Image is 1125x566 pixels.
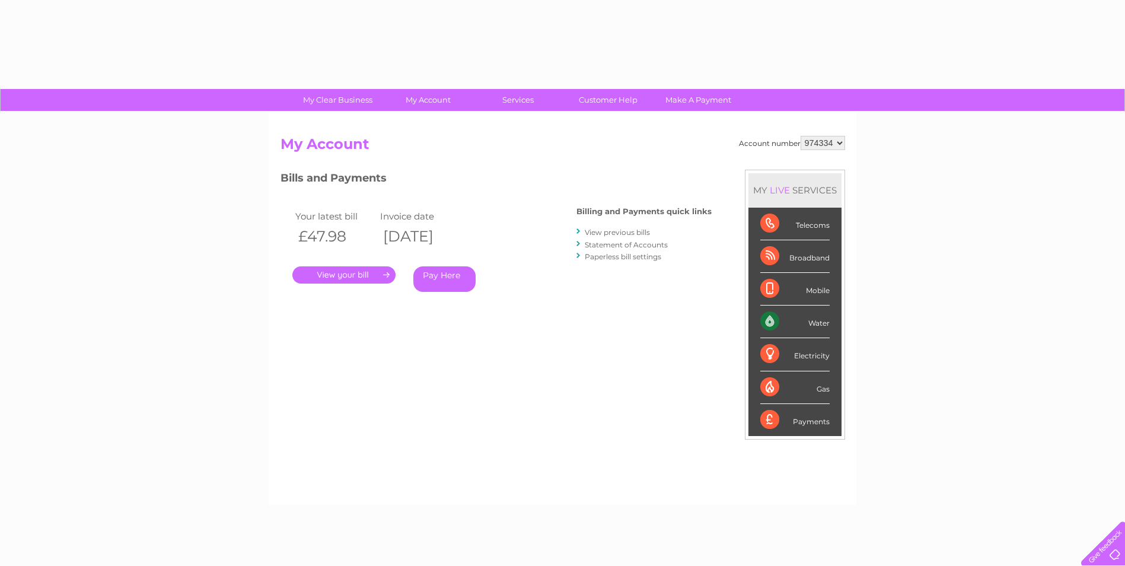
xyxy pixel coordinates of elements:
[767,185,792,196] div: LIVE
[649,89,747,111] a: Make A Payment
[760,371,830,404] div: Gas
[281,170,712,190] h3: Bills and Payments
[585,228,650,237] a: View previous bills
[760,240,830,273] div: Broadband
[292,266,396,284] a: .
[377,224,463,249] th: [DATE]
[585,252,661,261] a: Paperless bill settings
[379,89,477,111] a: My Account
[760,338,830,371] div: Electricity
[469,89,567,111] a: Services
[559,89,657,111] a: Customer Help
[289,89,387,111] a: My Clear Business
[585,240,668,249] a: Statement of Accounts
[413,266,476,292] a: Pay Here
[292,224,378,249] th: £47.98
[281,136,845,158] h2: My Account
[760,208,830,240] div: Telecoms
[760,404,830,436] div: Payments
[739,136,845,150] div: Account number
[748,173,842,207] div: MY SERVICES
[292,208,378,224] td: Your latest bill
[576,207,712,216] h4: Billing and Payments quick links
[377,208,463,224] td: Invoice date
[760,306,830,338] div: Water
[760,273,830,306] div: Mobile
